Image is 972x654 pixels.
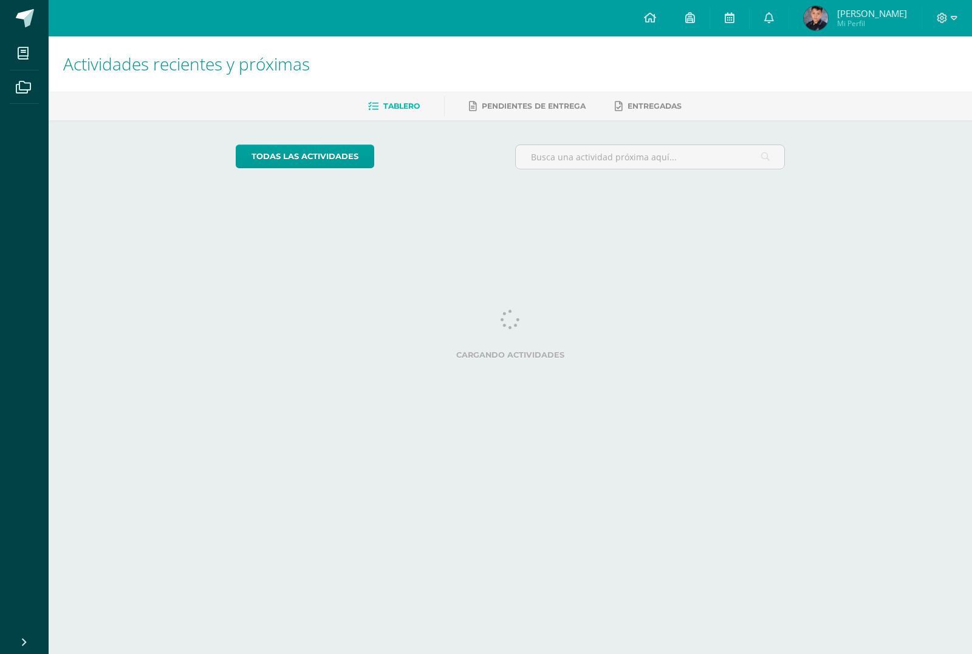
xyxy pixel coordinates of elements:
[482,101,586,111] span: Pendientes de entrega
[383,101,420,111] span: Tablero
[615,97,682,116] a: Entregadas
[837,18,907,29] span: Mi Perfil
[628,101,682,111] span: Entregadas
[236,350,785,359] label: Cargando actividades
[469,97,586,116] a: Pendientes de entrega
[837,7,907,19] span: [PERSON_NAME]
[804,6,828,30] img: 0f4de091fc87690f3dcf162de7a43b3f.png
[236,145,374,168] a: todas las Actividades
[63,52,310,75] span: Actividades recientes y próximas
[516,145,785,169] input: Busca una actividad próxima aquí...
[368,97,420,116] a: Tablero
